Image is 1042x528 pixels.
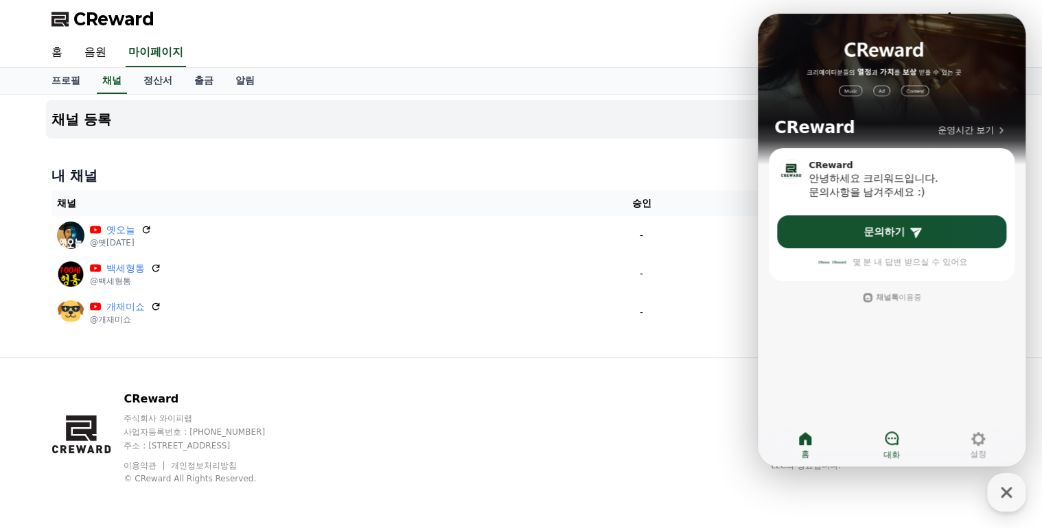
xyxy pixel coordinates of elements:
[124,391,291,407] p: CReward
[40,68,91,94] a: 프로필
[40,38,73,67] a: 홈
[90,276,161,287] p: @백세형통
[224,68,266,94] a: 알림
[90,237,152,248] p: @옛[DATE]
[57,260,84,287] img: 백세형통
[758,14,1026,466] iframe: Channel chat
[573,191,710,216] th: 승인
[90,314,161,325] p: @개재미쇼
[124,461,167,470] a: 이용약관
[579,228,704,243] p: -
[73,38,117,67] a: 음원
[124,440,291,451] p: 주소 : [STREET_ADDRESS]
[73,8,154,30] span: CReward
[126,38,186,67] a: 마이페이지
[97,68,127,94] a: 채널
[106,261,145,276] a: 백세형통
[124,473,291,484] p: © CReward All Rights Reserved.
[106,223,135,237] a: 옛오늘
[46,100,996,139] button: 채널 등록
[710,191,991,216] th: 상태
[124,413,291,424] p: 주식회사 와이피랩
[132,68,183,94] a: 정산서
[51,191,573,216] th: 채널
[51,166,991,185] h4: 내 채널
[124,427,291,437] p: 사업자등록번호 : [PHONE_NUMBER]
[579,267,704,281] p: -
[171,461,237,470] a: 개인정보처리방침
[51,112,111,127] h4: 채널 등록
[183,68,224,94] a: 출금
[57,221,84,249] img: 옛오늘
[106,300,145,314] a: 개재미쇼
[57,298,84,326] img: 개재미쇼
[579,305,704,320] p: -
[51,8,154,30] a: CReward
